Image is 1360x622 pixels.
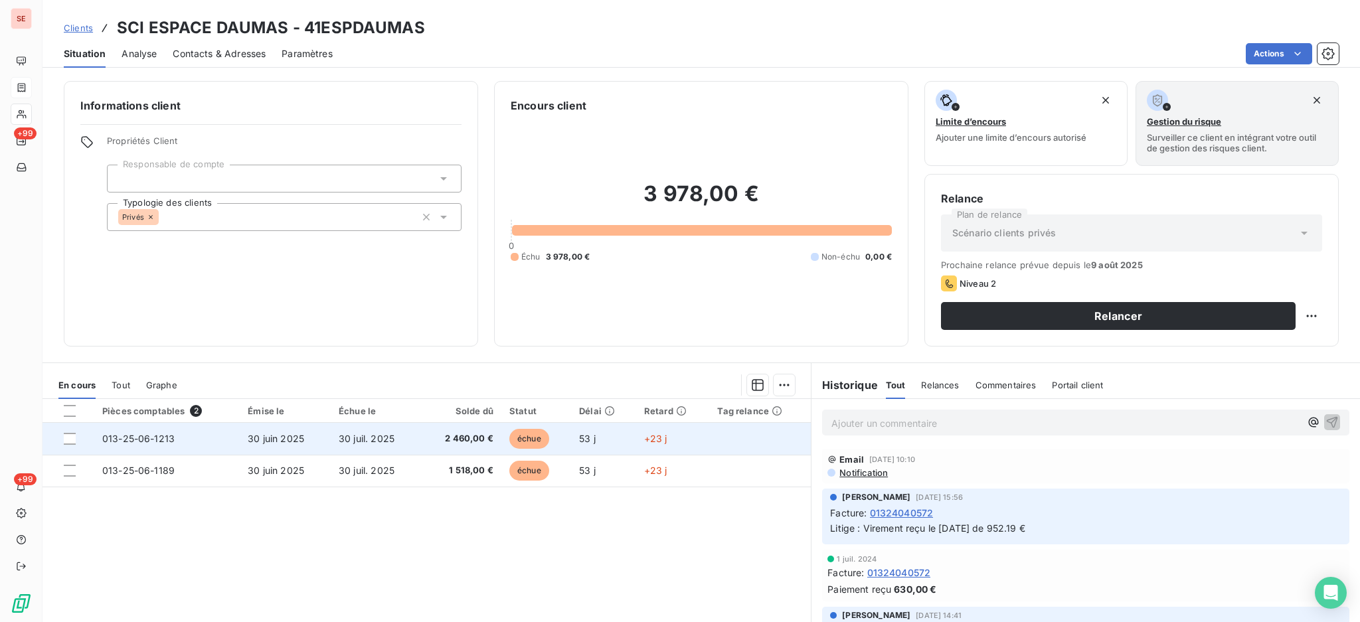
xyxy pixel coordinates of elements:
[107,135,462,154] span: Propriétés Client
[429,406,493,416] div: Solde dû
[1147,132,1327,153] span: Surveiller ce client en intégrant votre outil de gestion des risques client.
[248,465,304,476] span: 30 juin 2025
[429,464,493,477] span: 1 518,00 €
[509,406,563,416] div: Statut
[1052,380,1103,390] span: Portail client
[14,473,37,485] span: +99
[865,251,892,263] span: 0,00 €
[509,461,549,481] span: échue
[936,116,1006,127] span: Limite d’encours
[122,213,144,221] span: Privés
[248,406,323,416] div: Émise le
[842,491,910,503] span: [PERSON_NAME]
[102,433,175,444] span: 013-25-06-1213
[1136,81,1339,166] button: Gestion du risqueSurveiller ce client en intégrant votre outil de gestion des risques client.
[837,555,877,563] span: 1 juil. 2024
[511,98,586,114] h6: Encours client
[511,181,892,220] h2: 3 978,00 €
[102,405,232,417] div: Pièces comptables
[11,593,32,614] img: Logo LeanPay
[1091,260,1143,270] span: 9 août 2025
[429,432,493,445] span: 2 460,00 €
[838,467,888,478] span: Notification
[830,522,1025,534] span: Litige : Virement reçu le [DATE] de 952.19 €
[916,611,962,619] span: [DATE] 14:41
[867,566,931,580] span: 01324040572
[509,240,514,251] span: 0
[921,380,959,390] span: Relances
[886,380,906,390] span: Tout
[960,278,996,289] span: Niveau 2
[579,433,596,444] span: 53 j
[644,433,667,444] span: +23 j
[869,455,915,463] span: [DATE] 10:10
[941,191,1322,206] h6: Relance
[811,377,878,393] h6: Historique
[58,380,96,390] span: En cours
[644,465,667,476] span: +23 j
[64,21,93,35] a: Clients
[827,582,891,596] span: Paiement reçu
[717,406,803,416] div: Tag relance
[173,47,266,60] span: Contacts & Adresses
[894,582,936,596] span: 630,00 €
[102,465,175,476] span: 013-25-06-1189
[644,406,701,416] div: Retard
[117,16,425,40] h3: SCI ESPACE DAUMAS - 41ESPDAUMAS
[64,47,106,60] span: Situation
[830,506,867,520] span: Facture :
[159,211,169,223] input: Ajouter une valeur
[248,433,304,444] span: 30 juin 2025
[11,8,32,29] div: SE
[842,609,910,621] span: [PERSON_NAME]
[1246,43,1312,64] button: Actions
[14,127,37,139] span: +99
[509,429,549,449] span: échue
[339,433,394,444] span: 30 juil. 2025
[579,406,628,416] div: Délai
[821,251,860,263] span: Non-échu
[916,493,963,501] span: [DATE] 15:56
[80,98,462,114] h6: Informations client
[11,130,31,151] a: +99
[546,251,590,263] span: 3 978,00 €
[941,302,1296,330] button: Relancer
[112,380,130,390] span: Tout
[870,506,934,520] span: 01324040572
[1147,116,1221,127] span: Gestion du risque
[976,380,1037,390] span: Commentaires
[839,454,864,465] span: Email
[146,380,177,390] span: Graphe
[190,405,202,417] span: 2
[1315,577,1347,609] div: Open Intercom Messenger
[118,173,129,185] input: Ajouter une valeur
[521,251,541,263] span: Échu
[64,23,93,33] span: Clients
[941,260,1322,270] span: Prochaine relance prévue depuis le
[952,226,1056,240] span: Scénario clients privés
[339,406,413,416] div: Échue le
[827,566,864,580] span: Facture :
[282,47,333,60] span: Paramètres
[579,465,596,476] span: 53 j
[924,81,1128,166] button: Limite d’encoursAjouter une limite d’encours autorisé
[339,465,394,476] span: 30 juil. 2025
[936,132,1086,143] span: Ajouter une limite d’encours autorisé
[122,47,157,60] span: Analyse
